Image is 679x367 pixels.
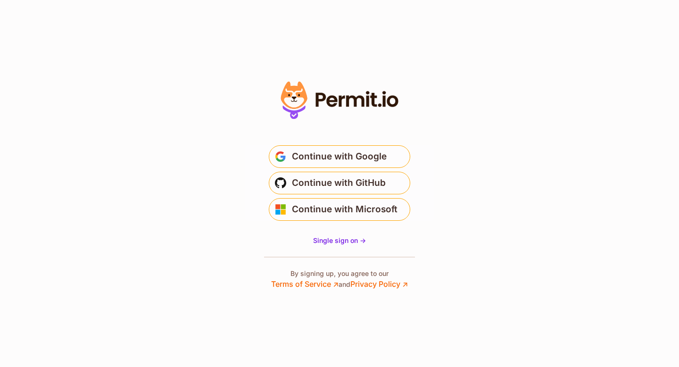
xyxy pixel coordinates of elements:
a: Privacy Policy ↗ [350,279,408,289]
button: Continue with Google [269,145,410,168]
span: Continue with GitHub [292,175,386,191]
button: Continue with GitHub [269,172,410,194]
span: Single sign on -> [313,236,366,244]
a: Terms of Service ↗ [271,279,339,289]
p: By signing up, you agree to our and [271,269,408,290]
span: Continue with Microsoft [292,202,397,217]
button: Continue with Microsoft [269,198,410,221]
span: Continue with Google [292,149,387,164]
a: Single sign on -> [313,236,366,245]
